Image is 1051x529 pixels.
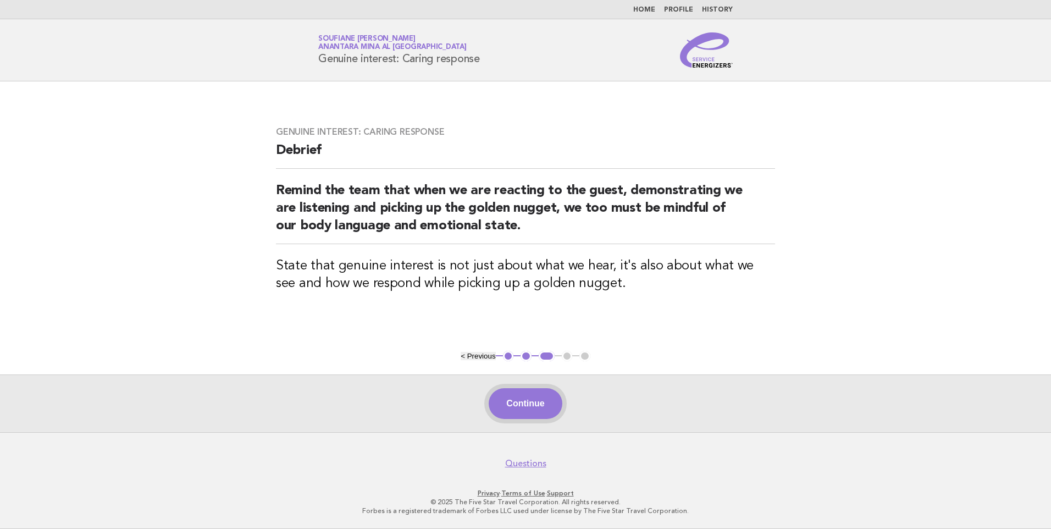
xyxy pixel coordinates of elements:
[276,142,775,169] h2: Debrief
[539,351,555,362] button: 3
[276,182,775,244] h2: Remind the team that when we are reacting to the guest, demonstrating we are listening and pickin...
[664,7,693,13] a: Profile
[318,35,467,51] a: Soufiane [PERSON_NAME]Anantara Mina al [GEOGRAPHIC_DATA]
[189,506,862,515] p: Forbes is a registered trademark of Forbes LLC used under license by The Five Star Travel Corpora...
[189,489,862,498] p: · ·
[521,351,532,362] button: 2
[318,44,467,51] span: Anantara Mina al [GEOGRAPHIC_DATA]
[503,351,514,362] button: 1
[680,32,733,68] img: Service Energizers
[547,489,574,497] a: Support
[276,257,775,293] h3: State that genuine interest is not just about what we hear, it's also about what we see and how w...
[478,489,500,497] a: Privacy
[489,388,562,419] button: Continue
[189,498,862,506] p: © 2025 The Five Star Travel Corporation. All rights reserved.
[318,36,480,64] h1: Genuine interest: Caring response
[505,458,546,469] a: Questions
[501,489,545,497] a: Terms of Use
[461,352,495,360] button: < Previous
[633,7,655,13] a: Home
[276,126,775,137] h3: Genuine interest: Caring response
[702,7,733,13] a: History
